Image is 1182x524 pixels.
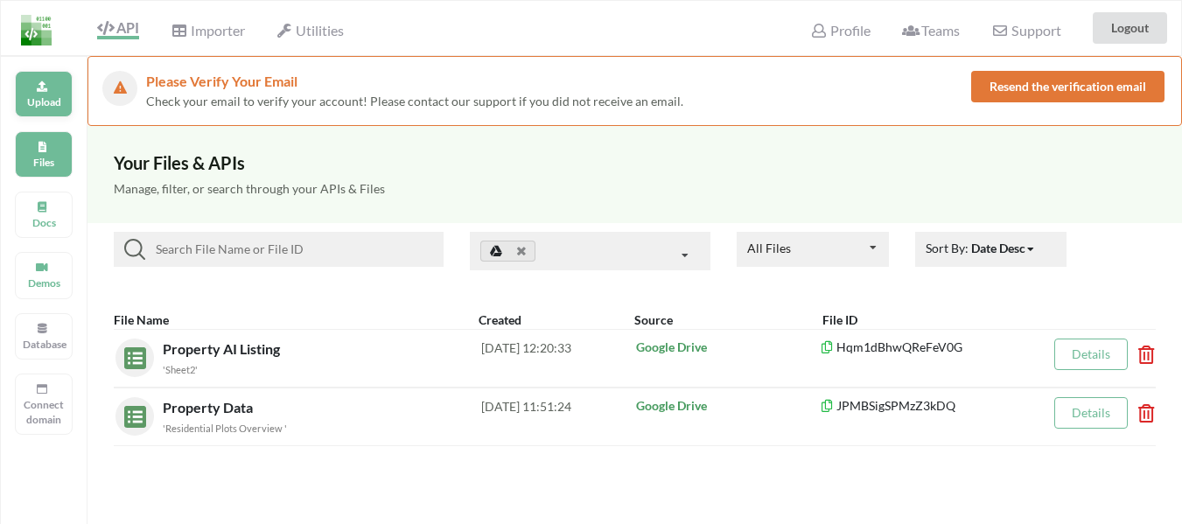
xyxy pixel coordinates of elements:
[114,312,169,327] b: File Name
[163,399,256,416] span: Property Data
[146,73,297,89] span: Please Verify Your Email
[163,340,283,357] span: Property AI Listing
[114,182,1156,197] h5: Manage, filter, or search through your APIs & Files
[124,239,145,260] img: searchIcon.svg
[822,312,857,327] b: File ID
[115,339,146,369] img: sheets.7a1b7961.svg
[1054,339,1128,370] button: Details
[634,312,673,327] b: Source
[810,22,870,38] span: Profile
[145,239,437,260] input: Search File Name or File ID
[1072,405,1110,420] a: Details
[479,312,521,327] b: Created
[163,423,287,434] small: 'Residential Plots Overview '
[114,152,1156,173] h3: Your Files & APIs
[23,215,65,230] p: Docs
[819,339,1045,356] p: Hqm1dBhwQReFeV0G
[23,337,65,352] p: Database
[1093,12,1167,44] button: Logout
[481,339,635,377] div: [DATE] 12:20:33
[636,339,819,356] p: Google Drive
[276,22,344,38] span: Utilities
[21,15,52,45] img: LogoIcon.png
[747,242,791,255] div: All Files
[146,94,683,108] span: Check your email to verify your account! Please contact our support if you did not receive an email.
[1054,397,1128,429] button: Details
[991,24,1060,38] span: Support
[23,94,65,109] p: Upload
[819,397,1045,415] p: JPMBSigSPMzZ3kDQ
[97,19,139,36] span: API
[971,71,1165,102] button: Resend the verification email
[902,22,960,38] span: Teams
[926,241,1037,255] span: Sort By:
[115,397,146,428] img: sheets.7a1b7961.svg
[23,276,65,290] p: Demos
[636,397,819,415] p: Google Drive
[971,239,1025,257] div: Date Desc
[1072,346,1110,361] a: Details
[23,397,65,427] p: Connect domain
[23,155,65,170] p: Files
[481,397,635,436] div: [DATE] 11:51:24
[171,22,244,38] span: Importer
[163,364,198,375] small: 'Sheet2'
